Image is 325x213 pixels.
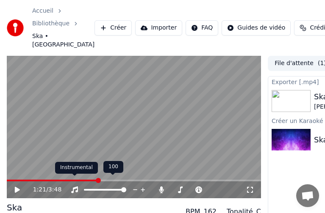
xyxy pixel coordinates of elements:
[7,19,24,36] img: youka
[296,184,319,207] a: Ouvrir le chat
[33,186,53,194] div: /
[135,20,182,35] button: Importer
[222,20,291,35] button: Guides de vidéo
[32,32,94,49] span: Ska • [GEOGRAPHIC_DATA]
[94,20,132,35] button: Créer
[32,7,53,15] a: Accueil
[33,186,46,194] span: 1:21
[186,20,218,35] button: FAQ
[55,162,98,174] div: Instrumental
[48,186,61,194] span: 3:48
[103,161,123,173] div: 100
[32,19,69,28] a: Bibliothèque
[32,7,94,49] nav: breadcrumb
